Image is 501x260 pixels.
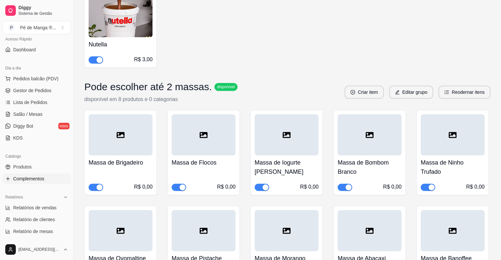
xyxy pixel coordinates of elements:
[3,173,71,184] a: Complementos
[13,46,36,53] span: Dashboard
[8,24,15,31] span: P
[466,183,485,191] div: R$ 0,00
[389,86,433,99] button: editEditar grupo
[3,109,71,119] a: Salão / Mesas
[438,86,490,99] button: ordered-listReodernar itens
[18,247,60,252] span: [EMAIL_ADDRESS][DOMAIN_NAME]
[13,75,59,82] span: Pedidos balcão (PDV)
[3,21,71,34] button: Select a team
[134,56,153,64] div: R$ 3,00
[3,202,71,213] a: Relatórios de vendas
[13,175,44,182] span: Complementos
[395,90,400,94] span: edit
[3,121,71,131] a: Diggy Botnovo
[89,40,153,49] h4: Nutella
[216,84,236,90] span: disponível
[13,135,23,141] span: KDS
[3,73,71,84] button: Pedidos balcão (PDV)
[3,44,71,55] a: Dashboard
[3,34,71,44] div: Acesso Rápido
[5,195,23,200] span: Relatórios
[13,87,51,94] span: Gestor de Pedidos
[300,183,319,191] div: R$ 0,00
[13,216,55,223] span: Relatório de clientes
[338,158,402,176] h4: Massa de Bombom Branco
[255,158,319,176] h4: Massa de Iogurte [PERSON_NAME]
[20,24,56,31] div: Pé de Manga ® ...
[13,99,47,106] span: Lista de Pedidos
[18,5,68,11] span: Diggy
[3,162,71,172] a: Produtos
[421,158,485,176] h4: Massa de Ninho Trufado
[444,90,449,94] span: ordered-list
[350,90,355,94] span: plus-circle
[3,151,71,162] div: Catálogo
[134,183,153,191] div: R$ 0,00
[172,158,236,167] h4: Massa de Flocos
[3,226,71,237] a: Relatório de mesas
[13,111,42,117] span: Salão / Mesas
[345,86,384,99] button: plus-circleCriar item
[3,214,71,225] a: Relatório de clientes
[3,63,71,73] div: Dia a dia
[13,164,32,170] span: Produtos
[3,85,71,96] a: Gestor de Pedidos
[3,238,71,248] a: Relatório de fidelidadenovo
[13,228,53,235] span: Relatório de mesas
[13,123,33,129] span: Diggy Bot
[84,95,237,103] p: disponível em 8 produtos e 0 categorias
[89,158,153,167] h4: Massa de Brigadeiro
[383,183,402,191] div: R$ 0,00
[3,133,71,143] a: KDS
[13,204,57,211] span: Relatórios de vendas
[18,11,68,16] span: Sistema de Gestão
[3,97,71,108] a: Lista de Pedidos
[217,183,236,191] div: R$ 0,00
[84,81,212,93] h3: Pode escolher até 2 massas.
[3,3,71,18] a: DiggySistema de Gestão
[3,242,71,257] button: [EMAIL_ADDRESS][DOMAIN_NAME]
